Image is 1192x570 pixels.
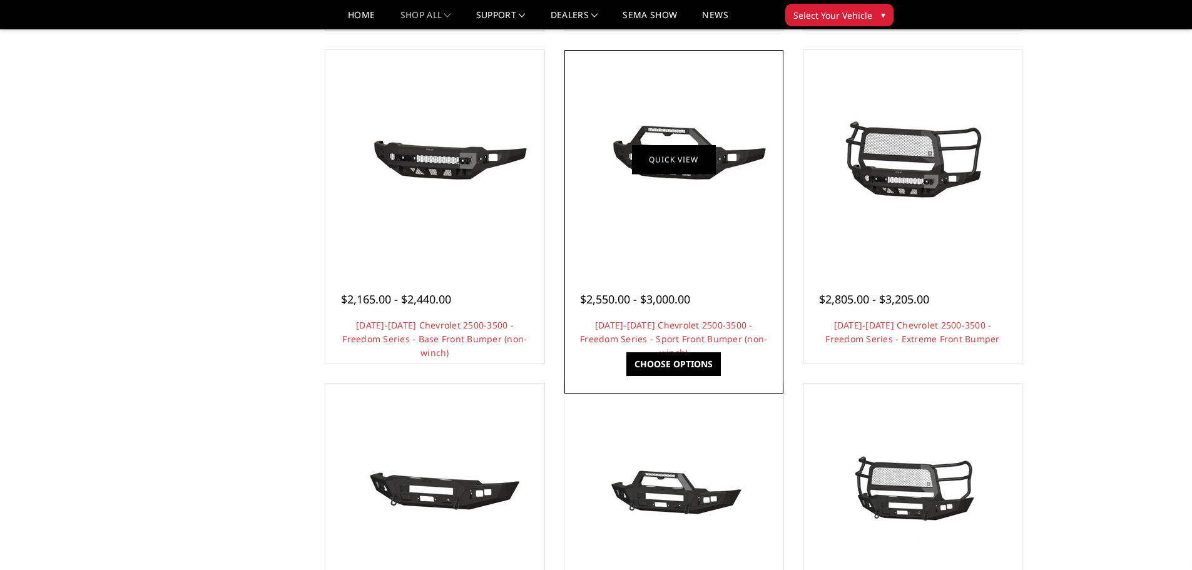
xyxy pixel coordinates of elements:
a: Home [348,11,375,29]
img: 2024-2025 Chevrolet 2500-3500 - A2 Series - Sport Front Bumper (winch mount) [574,446,774,540]
span: ▾ [881,8,885,21]
a: Quick view [632,145,716,174]
img: 2024-2025 Chevrolet 2500-3500 - Freedom Series - Extreme Front Bumper [812,113,1012,206]
span: Select Your Vehicle [793,9,872,22]
img: 2024-2025 Chevrolet 2500-3500 - Freedom Series - Sport Front Bumper (non-winch) [574,113,774,206]
iframe: Chat Widget [1129,510,1192,570]
a: Choose Options [626,352,721,376]
a: 2024-2025 Chevrolet 2500-3500 - Freedom Series - Base Front Bumper (non-winch) [329,53,541,266]
a: News [702,11,728,29]
a: shop all [400,11,451,29]
a: 2024-2025 Chevrolet 2500-3500 - Freedom Series - Sport Front Bumper (non-winch) [568,53,780,266]
button: Select Your Vehicle [785,4,894,26]
a: [DATE]-[DATE] Chevrolet 2500-3500 - Freedom Series - Base Front Bumper (non-winch) [342,319,527,359]
a: [DATE]-[DATE] Chevrolet 2500-3500 - Freedom Series - Sport Front Bumper (non-winch) [580,319,767,359]
a: SEMA Show [623,11,677,29]
a: Support [476,11,526,29]
a: 2024-2025 Chevrolet 2500-3500 - Freedom Series - Extreme Front Bumper [807,53,1019,266]
span: $2,805.00 - $3,205.00 [819,292,929,307]
img: 2024-2025 Chevrolet 2500-3500 - A2 Series - Extreme Front Bumper (winch mount) [812,446,1012,540]
a: [DATE]-[DATE] Chevrolet 2500-3500 - Freedom Series - Extreme Front Bumper [825,319,999,345]
img: 2024-2025 Chevrolet 2500-3500 - Freedom Series - Base Front Bumper (non-winch) [335,113,535,206]
span: $2,165.00 - $2,440.00 [341,292,451,307]
img: 2024-2025 Chevrolet 2500-3500 - A2 Series - Base Front Bumper (winch mount) [335,446,535,540]
span: $2,550.00 - $3,000.00 [580,292,690,307]
a: Dealers [551,11,598,29]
